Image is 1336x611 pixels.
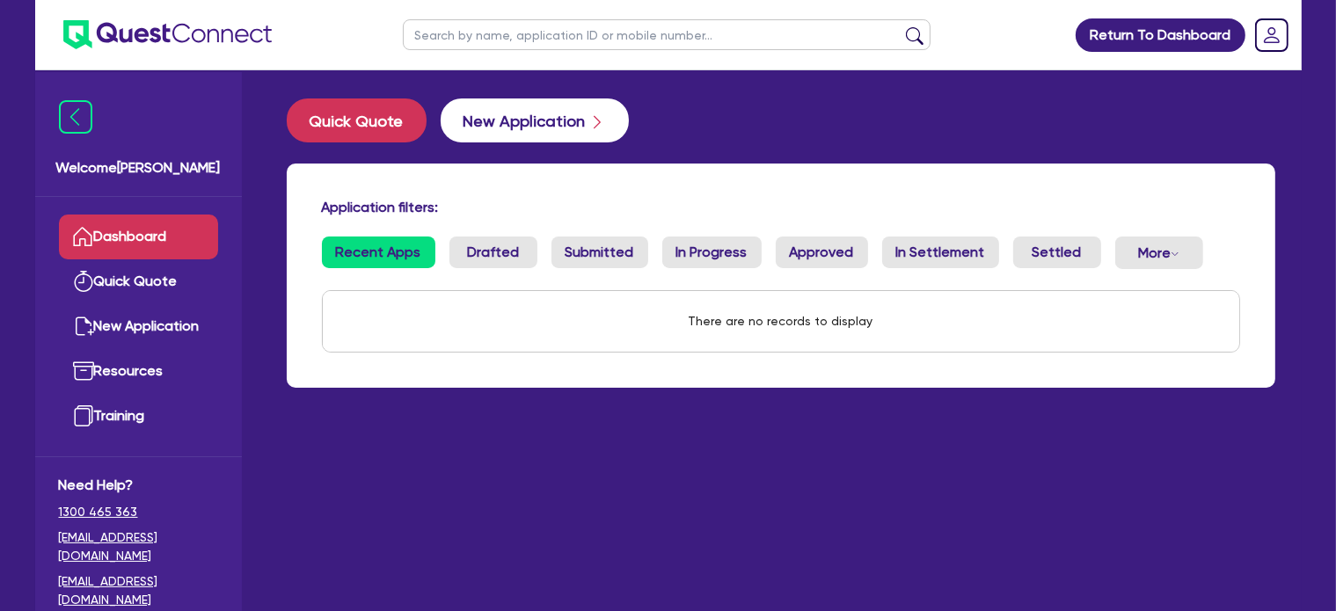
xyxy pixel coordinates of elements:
[1076,18,1245,52] a: Return To Dashboard
[668,291,894,352] div: There are no records to display
[287,98,427,142] button: Quick Quote
[59,505,138,519] tcxspan: Call 1300 465 363 via 3CX
[59,259,218,304] a: Quick Quote
[59,304,218,349] a: New Application
[1115,236,1203,269] button: Dropdown toggle
[1249,12,1295,58] a: Dropdown toggle
[59,394,218,439] a: Training
[73,360,94,382] img: resources
[73,405,94,426] img: training
[73,271,94,292] img: quick-quote
[1013,236,1101,268] a: Settled
[776,236,868,268] a: Approved
[59,528,218,565] a: [EMAIL_ADDRESS][DOMAIN_NAME]
[322,199,1240,215] h4: Application filters:
[63,20,272,49] img: quest-connect-logo-blue
[441,98,629,142] button: New Application
[551,236,648,268] a: Submitted
[449,236,537,268] a: Drafted
[403,19,931,50] input: Search by name, application ID or mobile number...
[73,316,94,337] img: new-application
[59,349,218,394] a: Resources
[287,98,441,142] a: Quick Quote
[56,157,221,178] span: Welcome [PERSON_NAME]
[59,572,218,609] a: [EMAIL_ADDRESS][DOMAIN_NAME]
[322,236,435,268] a: Recent Apps
[59,215,218,259] a: Dashboard
[662,236,762,268] a: In Progress
[59,475,218,496] span: Need Help?
[59,100,92,134] img: icon-menu-close
[882,236,999,268] a: In Settlement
